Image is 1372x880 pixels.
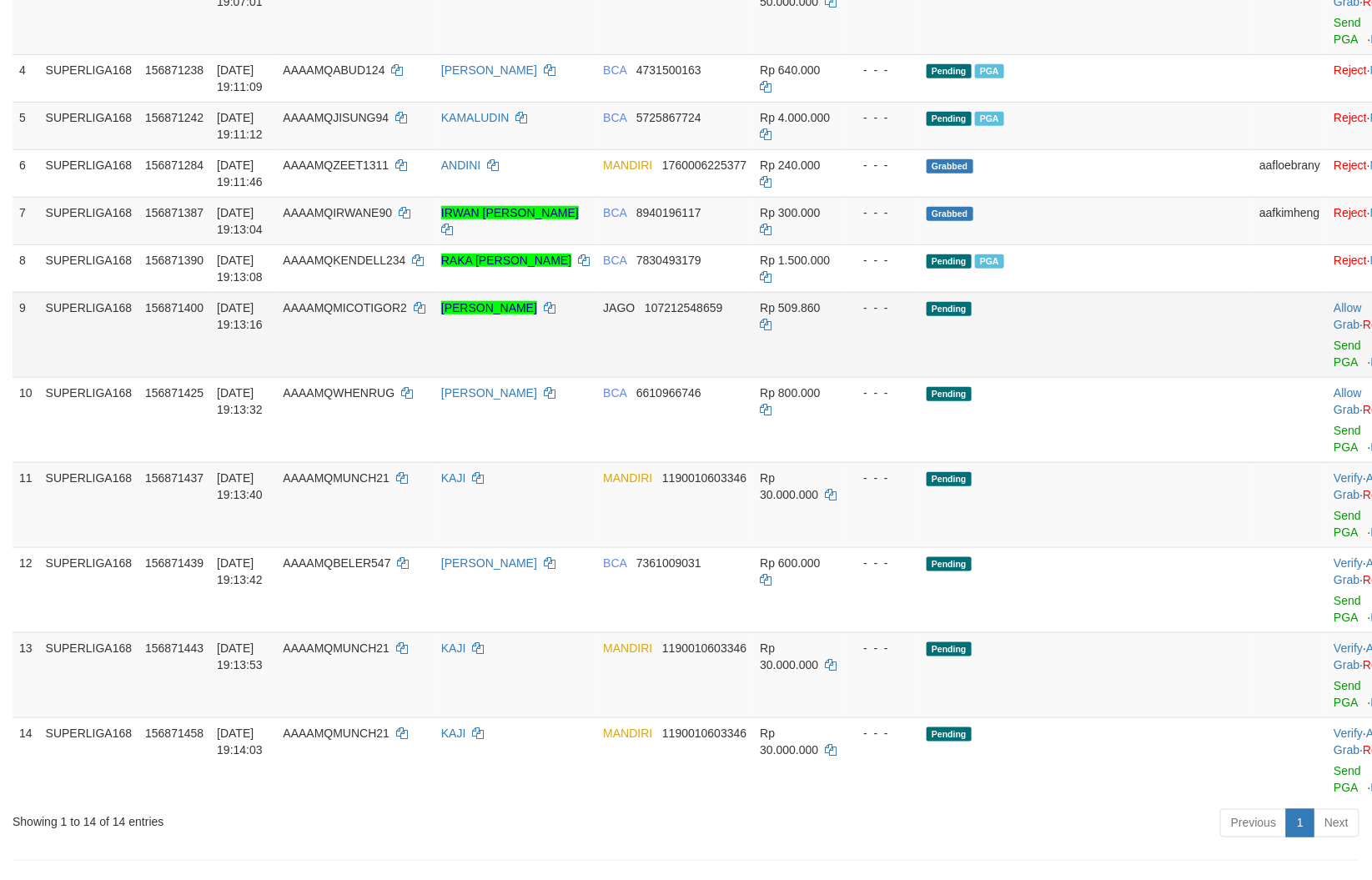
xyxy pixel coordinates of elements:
[283,111,389,124] span: AAAAMQJISUNG94
[283,727,389,740] span: AAAAMQMUNCH21
[217,63,263,93] span: [DATE] 19:11:09
[760,158,820,172] span: Rp 240.000
[850,640,913,656] div: - - -
[603,471,652,485] span: MANDIRI
[636,111,701,124] span: Copy 5725867724 to clipboard
[1314,809,1359,837] a: Next
[13,244,39,292] td: 8
[603,158,652,172] span: MANDIRI
[927,302,972,316] span: Pending
[39,149,139,197] td: SUPERLIGA168
[1253,197,1327,244] td: aafkimheng
[39,377,139,462] td: SUPERLIGA168
[441,556,537,570] a: [PERSON_NAME]
[13,54,39,102] td: 4
[1334,679,1361,709] a: Send PGA
[1334,764,1361,794] a: Send PGA
[217,111,263,141] span: [DATE] 19:11:12
[603,111,626,124] span: BCA
[13,377,39,462] td: 10
[441,111,510,124] a: KAMALUDIN
[636,556,701,570] span: Copy 7361009031 to clipboard
[39,197,139,244] td: SUPERLIGA168
[13,102,39,149] td: 5
[13,717,39,802] td: 14
[1334,424,1361,454] a: Send PGA
[927,64,972,78] span: Pending
[1334,386,1363,416] span: ·
[283,641,389,655] span: AAAAMQMUNCH21
[760,556,820,570] span: Rp 600.000
[603,727,652,740] span: MANDIRI
[39,462,139,547] td: SUPERLIGA168
[603,206,626,219] span: BCA
[1334,727,1363,740] a: Verify
[13,632,39,717] td: 13
[636,386,701,400] span: Copy 6610966746 to clipboard
[760,471,818,501] span: Rp 30.000.000
[1253,149,1327,197] td: aafloebrany
[850,470,913,486] div: - - -
[145,641,204,655] span: 156871443
[662,641,746,655] span: Copy 1190010603346 to clipboard
[760,63,820,77] span: Rp 640.000
[283,254,405,267] span: AAAAMQKENDELL234
[441,254,571,267] a: RAKA [PERSON_NAME]
[145,556,204,570] span: 156871439
[927,112,972,126] span: Pending
[850,109,913,126] div: - - -
[1334,594,1361,624] a: Send PGA
[760,301,820,314] span: Rp 509.860
[39,717,139,802] td: SUPERLIGA168
[1334,206,1367,219] a: Reject
[760,206,820,219] span: Rp 300.000
[636,63,701,77] span: Copy 4731500163 to clipboard
[441,63,537,77] a: [PERSON_NAME]
[13,197,39,244] td: 7
[1334,158,1367,172] a: Reject
[760,386,820,400] span: Rp 800.000
[1220,809,1287,837] a: Previous
[1334,63,1367,77] a: Reject
[39,292,139,377] td: SUPERLIGA168
[283,206,392,219] span: AAAAMQIRWANE90
[850,204,913,221] div: - - -
[850,299,913,316] div: - - -
[636,206,701,219] span: Copy 8940196117 to clipboard
[603,556,626,570] span: BCA
[760,111,830,124] span: Rp 4.000.000
[662,158,746,172] span: Copy 1760006225377 to clipboard
[39,102,139,149] td: SUPERLIGA168
[39,632,139,717] td: SUPERLIGA168
[13,462,39,547] td: 11
[927,727,972,742] span: Pending
[283,556,390,570] span: AAAAMQBELER547
[1334,254,1367,267] a: Reject
[441,301,537,314] a: [PERSON_NAME]
[283,471,389,485] span: AAAAMQMUNCH21
[850,157,913,173] div: - - -
[145,386,204,400] span: 156871425
[217,254,263,284] span: [DATE] 19:13:08
[975,254,1004,269] span: Marked by aafsoycanthlai
[217,206,263,236] span: [DATE] 19:13:04
[927,642,972,656] span: Pending
[850,725,913,742] div: - - -
[441,386,537,400] a: [PERSON_NAME]
[217,158,263,189] span: [DATE] 19:11:46
[13,807,559,831] div: Showing 1 to 14 of 14 entries
[636,254,701,267] span: Copy 7830493179 to clipboard
[850,62,913,78] div: - - -
[441,641,466,655] a: KAJI
[645,301,722,314] span: Copy 107212548659 to clipboard
[145,301,204,314] span: 156871400
[603,254,626,267] span: BCA
[1334,641,1363,655] a: Verify
[1334,339,1361,369] a: Send PGA
[1334,556,1363,570] a: Verify
[217,386,263,416] span: [DATE] 19:13:32
[927,159,973,173] span: Grabbed
[927,254,972,269] span: Pending
[13,292,39,377] td: 9
[1286,809,1314,837] a: 1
